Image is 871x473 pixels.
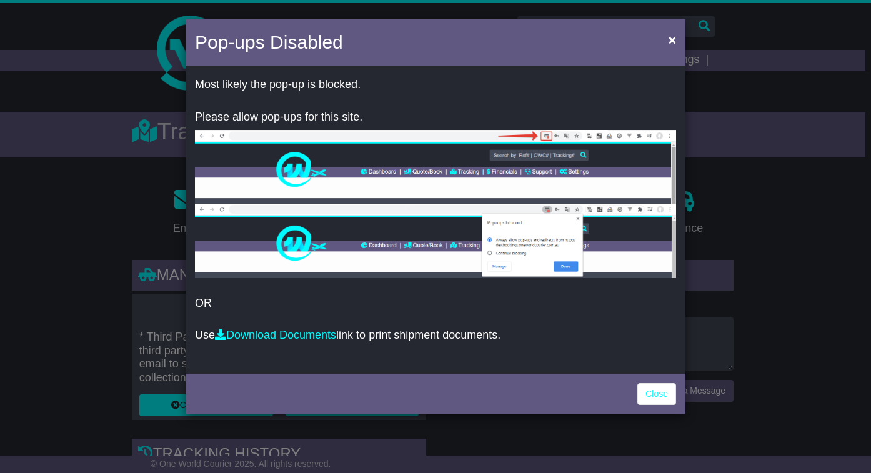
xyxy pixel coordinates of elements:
a: Close [637,383,676,405]
h4: Pop-ups Disabled [195,28,343,56]
p: Use link to print shipment documents. [195,329,676,342]
button: Close [662,27,682,52]
p: Please allow pop-ups for this site. [195,111,676,124]
div: OR [186,69,685,371]
a: Download Documents [215,329,336,341]
img: allow-popup-1.png [195,130,676,204]
span: × [669,32,676,47]
p: Most likely the pop-up is blocked. [195,78,676,92]
img: allow-popup-2.png [195,204,676,278]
